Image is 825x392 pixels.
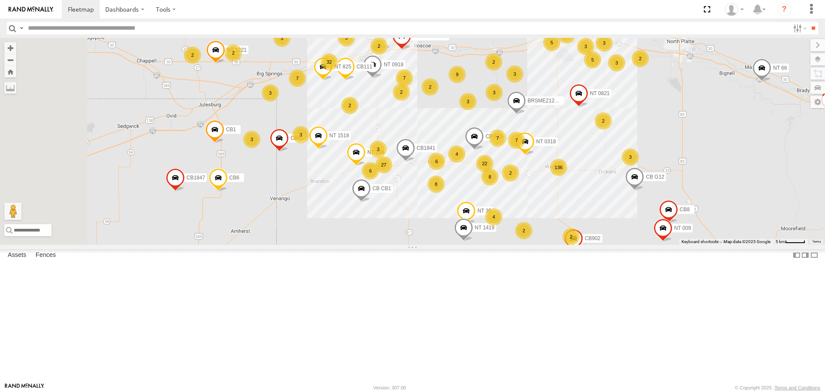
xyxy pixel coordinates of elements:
[515,222,532,239] div: 2
[4,66,16,77] button: Zoom Home
[508,132,525,149] div: 7
[810,249,819,262] label: Hide Summary Table
[528,98,586,104] span: BRSME21213419025970
[393,83,410,101] div: 2
[289,70,306,87] div: 7
[596,34,613,52] div: 3
[680,207,690,213] span: CB8
[486,133,503,139] span: CB E19
[321,53,338,71] div: 32
[18,22,25,34] label: Search Query
[543,34,560,51] div: 5
[773,239,808,245] button: Map Scale: 5 km per 43 pixels
[243,131,260,148] div: 3
[585,235,601,241] span: CB902
[338,29,355,46] div: 3
[722,3,747,16] div: Cary Cook
[801,249,810,262] label: Dock Summary Table to the Right
[186,175,205,181] span: CB1847
[646,174,664,180] span: CB G12
[550,159,567,176] div: 136
[4,82,16,94] label: Measure
[330,133,349,139] span: NT 1518
[4,54,16,66] button: Zoom out
[584,51,601,68] div: 5
[590,90,610,96] span: NT 0821
[273,30,290,47] div: 3
[724,239,770,244] span: Map data ©2025 Google
[481,168,498,185] div: 8
[777,3,791,16] i: ?
[184,46,201,64] div: 2
[396,69,413,86] div: 7
[506,65,523,83] div: 3
[562,228,580,245] div: 2
[812,240,821,243] a: Terms (opens in new tab)
[375,156,392,173] div: 27
[674,225,691,231] span: NT 009
[290,135,303,141] span: CB61
[776,239,785,244] span: 5 km
[292,126,309,143] div: 3
[5,383,44,392] a: Visit our Website
[4,203,21,220] button: Drag Pegman onto the map to open Street View
[373,185,391,191] span: CB CB1
[485,208,502,225] div: 4
[735,385,820,390] div: © Copyright 2025 -
[341,97,358,114] div: 2
[428,176,445,193] div: 8
[773,65,787,71] span: NT 66
[502,164,519,182] div: 2
[459,93,477,110] div: 3
[262,84,279,102] div: 3
[31,250,60,262] label: Fences
[775,385,820,390] a: Terms and Conditions
[577,38,594,55] div: 3
[4,42,16,54] button: Zoom in
[790,22,808,34] label: Search Filter Options
[489,130,506,147] div: 7
[810,96,825,108] label: Map Settings
[476,155,493,172] div: 22
[632,50,649,67] div: 2
[3,250,31,262] label: Assets
[595,112,612,130] div: 2
[225,44,242,62] div: 2
[449,66,466,83] div: 9
[475,225,495,231] span: NT 1419
[477,208,491,214] span: NT 35
[428,153,445,170] div: 6
[367,149,384,155] span: NT 246
[362,162,379,179] div: 6
[681,239,718,245] button: Keyboard shortcuts
[370,37,388,55] div: 2
[422,78,439,96] div: 2
[622,148,639,166] div: 3
[486,84,503,101] div: 3
[384,62,403,68] span: NT 0918
[226,127,236,133] span: CB1
[792,249,801,262] label: Dock Summary Table to the Left
[373,385,406,390] div: Version: 307.00
[357,64,373,70] span: CB111
[448,145,465,163] div: 4
[9,6,53,12] img: rand-logo.svg
[370,141,387,158] div: 3
[536,139,556,145] span: NT 0318
[485,53,502,71] div: 2
[417,145,435,151] span: CB1841
[608,54,625,71] div: 3
[334,64,351,70] span: NT 825
[229,175,239,181] span: CB6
